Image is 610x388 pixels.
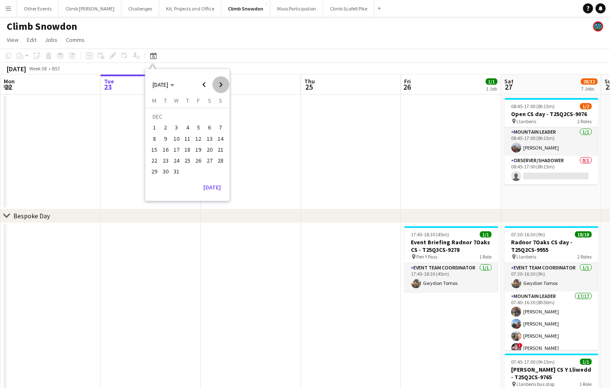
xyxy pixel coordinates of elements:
span: 13 [205,134,215,144]
span: ! [518,343,523,348]
div: [DATE] [7,65,26,73]
span: 08:45-17:00 (8h15m) [511,103,555,109]
span: 2 Roles [578,118,592,124]
button: 25-12-2025 [182,155,193,166]
button: 03-12-2025 [171,122,182,133]
span: S [219,97,222,104]
button: [DATE] [200,181,224,194]
button: 31-12-2025 [171,166,182,177]
button: 04-12-2025 [182,122,193,133]
span: 1/1 [580,359,592,365]
app-job-card: 08:45-17:00 (8h15m)1/2Open CS day - T25Q2CS-9076 Llanberis2 RolesMountain Leader1/108:45-17:00 (8... [505,98,599,184]
button: Kit, Projects and Office [159,0,221,17]
button: Climb Snowdon [221,0,270,17]
span: 15 [150,145,160,155]
span: M [152,97,156,104]
span: 19 [194,145,204,155]
span: 2 Roles [578,253,592,260]
span: S [208,97,211,104]
span: 1/1 [486,78,498,85]
span: View [7,36,18,44]
span: 28 [215,155,226,166]
span: Thu [304,78,315,85]
span: 17:45-18:30 (45m) [411,231,449,238]
span: 5 [194,123,204,133]
button: Next month [213,76,229,93]
button: 21-12-2025 [215,144,226,155]
button: 16-12-2025 [160,144,171,155]
button: 23-12-2025 [160,155,171,166]
span: 07:45-17:00 (9h15m) [511,359,555,365]
app-card-role: Event Team Coordinator1/107:30-16:30 (9h)Gwydion Tomos [505,263,599,292]
h3: Open CS day - T25Q2CS-9076 [505,110,599,118]
app-card-role: Event Team Coordinator1/117:45-18:30 (45m)Gwydion Tomos [405,263,498,292]
button: 28-12-2025 [215,155,226,166]
button: 26-12-2025 [193,155,204,166]
span: 21 [215,145,226,155]
span: 1/1 [480,231,492,238]
app-user-avatar: Staff RAW Adventures [593,21,603,31]
span: Tue [104,78,114,85]
button: 09-12-2025 [160,133,171,144]
button: 29-12-2025 [149,166,160,177]
span: 27 [205,155,215,166]
span: T [164,97,167,104]
span: T [186,97,189,104]
span: 22 [150,155,160,166]
span: [DATE] [153,81,168,88]
span: 12 [194,134,204,144]
span: 23 [103,82,114,92]
button: 24-12-2025 [171,155,182,166]
span: 22 [3,82,15,92]
span: Llanberis [517,253,537,260]
a: View [3,34,22,45]
button: Climb [PERSON_NAME] [59,0,122,17]
a: Jobs [42,34,61,45]
h3: [PERSON_NAME] CS Y Lliwedd - T25Q2CS-9765 [505,366,599,381]
button: 11-12-2025 [182,133,193,144]
app-job-card: 07:30-16:30 (9h)18/18Radnor 7Oaks CS day - T25Q2CS-9955 Llanberis2 RolesEvent Team Coordinator1/1... [505,226,599,350]
button: 01-12-2025 [149,122,160,133]
button: 13-12-2025 [204,133,215,144]
span: 29 [150,167,160,177]
button: 12-12-2025 [193,133,204,144]
span: 23 [161,155,171,166]
button: 08-12-2025 [149,133,160,144]
span: F [197,97,200,104]
span: 26 [194,155,204,166]
span: Sat [505,78,514,85]
div: Bespoke Day [13,212,50,220]
div: 17:45-18:30 (45m)1/1Event Briefing Radnor 7Oaks CS - T25Q3CS-9278 Pen Y Pass1 RoleEvent Team Coor... [405,226,498,292]
span: 9 [161,134,171,144]
button: Challenges [122,0,159,17]
td: DEC [149,111,226,122]
span: Jobs [45,36,57,44]
h3: Event Briefing Radnor 7Oaks CS - T25Q3CS-9278 [405,238,498,253]
button: 19-12-2025 [193,144,204,155]
span: 30 [161,167,171,177]
button: 06-12-2025 [204,122,215,133]
a: Comms [62,34,88,45]
span: 27 [504,82,514,92]
button: 02-12-2025 [160,122,171,133]
button: Mass Participation [270,0,323,17]
span: 7 [215,123,226,133]
div: 1 Job [486,85,497,92]
button: 10-12-2025 [171,133,182,144]
span: 2 [161,123,171,133]
app-card-role: Observer/Shadower0/108:45-17:00 (8h15m) [505,156,599,184]
span: 1/2 [580,103,592,109]
span: 1 Role [580,381,592,387]
span: 11 [182,134,192,144]
span: Mon [4,78,15,85]
span: 07:30-16:30 (9h) [511,231,545,238]
button: 15-12-2025 [149,144,160,155]
span: 17 [171,145,182,155]
span: 3 [171,123,182,133]
span: 18/18 [575,231,592,238]
span: 31 [171,167,182,177]
button: Other Events [17,0,59,17]
span: 26 [403,82,411,92]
